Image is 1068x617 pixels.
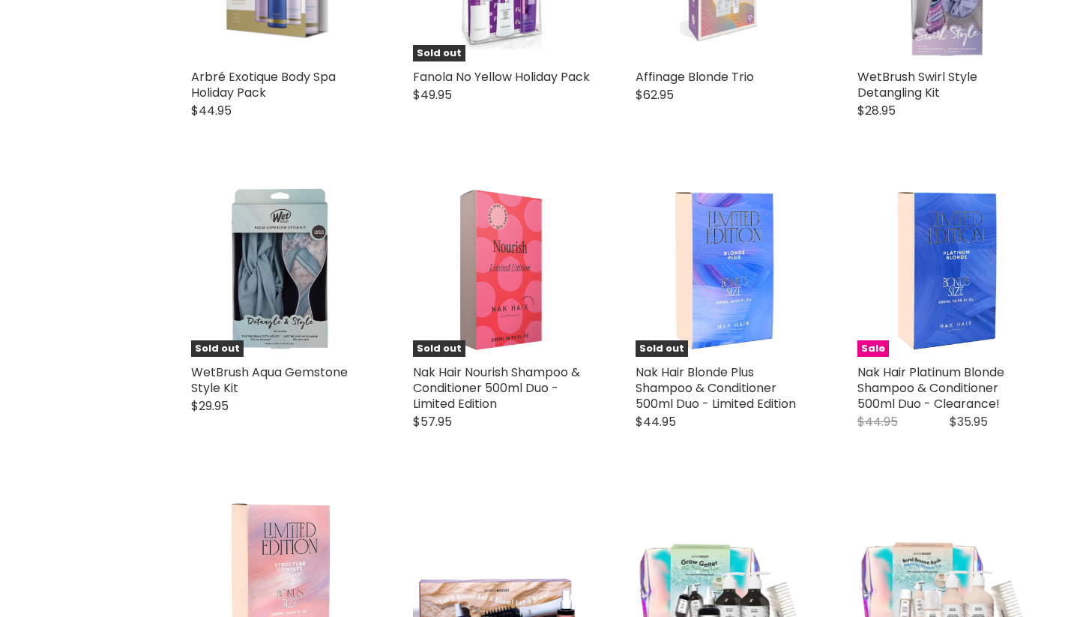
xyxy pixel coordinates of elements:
span: Sale [857,340,889,358]
a: Affinage Blonde Trio [636,68,754,85]
a: WetBrush Swirl Style Detangling Kit [857,68,977,101]
span: $35.95 [950,413,988,430]
span: $57.95 [413,413,452,430]
img: Nak Hair Blonde Plus Shampoo & Conditioner 500ml Duo - Limited Edition [665,180,782,357]
a: Nak Hair Blonde Plus Shampoo & Conditioner 500ml Duo - Limited Edition [636,364,796,412]
a: Nak Hair Platinum Blonde Shampoo & Conditioner 500ml Duo - Clearance! [857,364,1004,412]
a: WetBrush Aqua Gemstone Style Kit WetBrush Aqua Gemstone Style Kit Sold out [191,180,368,357]
span: Sold out [413,45,465,62]
a: WetBrush Aqua Gemstone Style Kit [191,364,348,397]
a: Fanola No Yellow Holiday Pack [413,68,590,85]
span: $44.95 [191,102,232,119]
img: Nak Hair Platinum Blonde Shampoo & Conditioner 500ml Duo - Clearance! [887,180,1004,357]
a: Nak Hair Blonde Plus Shampoo & Conditioner 500ml Duo - Limited Edition Sold out [636,180,812,357]
span: Sold out [636,340,688,358]
span: $29.95 [191,397,229,415]
img: Nak Hair Nourish Shampoo & Conditioner 500ml Duo - Limited Edition [436,180,567,357]
span: $44.95 [636,413,676,430]
span: Sold out [191,340,244,358]
img: WetBrush Aqua Gemstone Style Kit [224,180,335,357]
a: Arbré Exotique Body Spa Holiday Pack [191,68,336,101]
span: $49.95 [413,86,452,103]
a: Nak Hair Nourish Shampoo & Conditioner 500ml Duo - Limited Edition [413,364,580,412]
span: $62.95 [636,86,674,103]
a: Nak Hair Platinum Blonde Shampoo & Conditioner 500ml Duo - Clearance! Sale [857,180,1034,357]
span: Sold out [413,340,465,358]
a: Nak Hair Nourish Shampoo & Conditioner 500ml Duo - Limited Edition Nak Hair Nourish Shampoo & Con... [413,180,590,357]
span: $28.95 [857,102,896,119]
span: $44.95 [857,413,898,430]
